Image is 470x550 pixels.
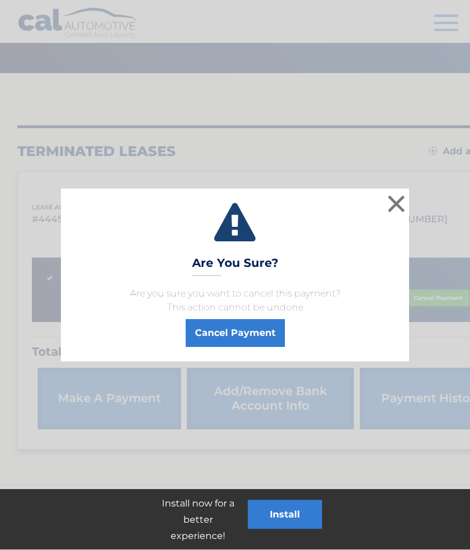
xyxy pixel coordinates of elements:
button: Cancel Payment [186,320,285,348]
button: Install [248,500,322,529]
p: Install now for a better experience! [148,495,248,544]
button: × [385,193,408,216]
span: Are you sure you want to cancel this payment? This action cannot be undone [130,288,341,313]
h3: Are You Sure? [192,256,279,277]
